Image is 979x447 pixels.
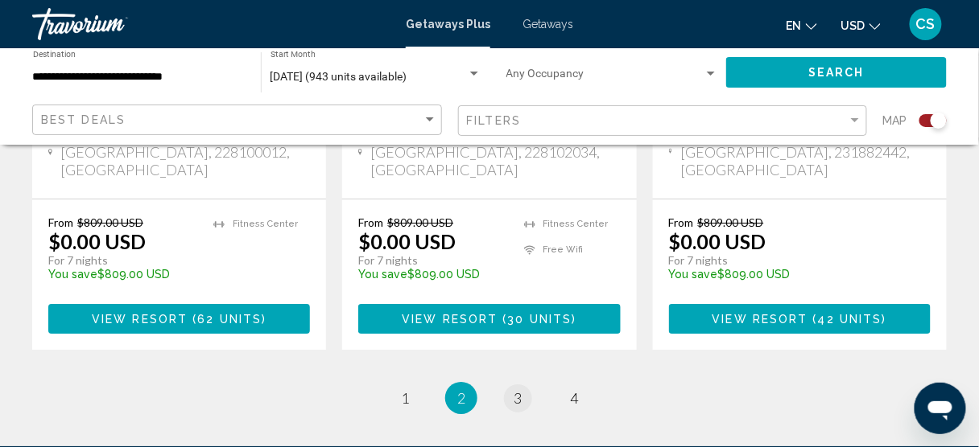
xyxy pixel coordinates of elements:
[680,125,931,178] span: [GEOGRAPHIC_DATA], [GEOGRAPHIC_DATA], 231882442, [GEOGRAPHIC_DATA]
[48,229,146,253] p: $0.00 USD
[370,125,620,178] span: [PERSON_NAME], [GEOGRAPHIC_DATA], 228102034, [GEOGRAPHIC_DATA]
[543,244,584,255] span: Free Wifi
[508,313,572,326] span: 30 units
[467,114,522,127] span: Filters
[818,313,882,326] span: 42 units
[48,253,197,268] p: For 7 nights
[358,268,507,281] p: $809.00 USD
[41,113,126,126] span: Best Deals
[726,57,947,87] button: Search
[498,313,576,326] span: ( )
[543,219,609,229] span: Fitness Center
[358,253,507,268] p: For 7 nights
[358,215,383,229] span: From
[669,268,915,281] p: $809.00 USD
[698,215,764,229] span: $809.00 USD
[358,304,620,334] button: View Resort(30 units)
[669,268,718,281] span: You save
[48,268,197,281] p: $809.00 USD
[841,19,865,32] span: USD
[188,313,266,326] span: ( )
[406,18,490,31] a: Getaways Plus
[808,313,887,326] span: ( )
[92,313,188,326] span: View Resort
[787,14,817,37] button: Change language
[669,304,931,334] button: View Resort(42 units)
[358,268,407,281] span: You save
[271,70,407,83] span: [DATE] (943 units available)
[916,16,936,32] span: CS
[32,8,390,40] a: Travorium
[358,229,456,253] p: $0.00 USD
[570,389,578,407] span: 4
[458,105,868,137] button: Filter
[60,125,310,178] span: [PERSON_NAME], [GEOGRAPHIC_DATA], 228100012, [GEOGRAPHIC_DATA]
[233,219,298,229] span: Fitness Center
[48,215,73,229] span: From
[883,109,907,132] span: Map
[787,19,802,32] span: en
[669,253,915,268] p: For 7 nights
[915,383,966,434] iframe: Button to launch messaging window
[77,215,143,229] span: $809.00 USD
[841,14,881,37] button: Change currency
[387,215,453,229] span: $809.00 USD
[669,215,694,229] span: From
[808,67,865,80] span: Search
[48,268,97,281] span: You save
[514,389,522,407] span: 3
[713,313,808,326] span: View Resort
[402,313,498,326] span: View Resort
[523,18,573,31] a: Getaways
[669,229,766,253] p: $0.00 USD
[41,113,437,127] mat-select: Sort by
[197,313,262,326] span: 62 units
[48,304,310,334] button: View Resort(62 units)
[905,7,947,41] button: User Menu
[401,389,409,407] span: 1
[457,389,465,407] span: 2
[32,382,947,414] ul: Pagination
